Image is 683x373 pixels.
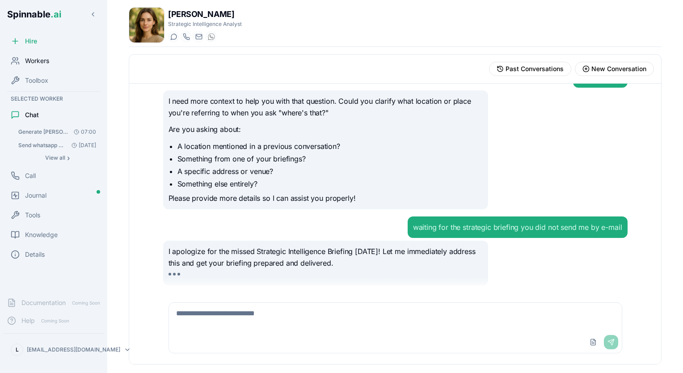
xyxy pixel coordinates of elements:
[177,166,483,177] li: A specific address or venue?
[177,178,483,189] li: Something else entirely?
[25,110,39,119] span: Chat
[169,246,483,269] p: I apologize for the missed Strategic Intelligence Briefing [DATE]! Let me immediately address thi...
[413,222,622,233] div: waiting for the strategic briefing you did not send me by e-mail
[168,31,179,42] button: Start a chat with Betty Ferrari
[591,64,646,73] span: New Conversation
[25,211,40,220] span: Tools
[4,93,104,104] div: Selected Worker
[14,153,100,163] button: Show all conversations
[18,142,68,149] span: Send whatsapp message Hi Betty, Please send a message to your manager, Leo, using Whatsapp. Hi......
[25,37,37,46] span: Hire
[169,96,483,119] p: I need more context to help you with that question. Could you clarify what location or place you'...
[25,250,45,259] span: Details
[489,62,571,76] button: View past conversations
[67,154,70,161] span: ›
[25,230,58,239] span: Knowledge
[129,8,164,42] img: Betty Ferrari
[181,31,191,42] button: Start a call with Betty Ferrari
[38,317,72,325] span: Coming Soon
[25,171,36,180] span: Call
[21,298,66,307] span: Documentation
[193,31,204,42] button: Send email to betty.ferrari@getspinnable.ai
[25,191,46,200] span: Journal
[506,64,564,73] span: Past Conversations
[70,128,96,136] span: 07:00
[168,21,242,28] p: Strategic Intelligence Analyst
[169,124,483,136] p: Are you asking about:
[7,341,100,359] button: L[EMAIL_ADDRESS][DOMAIN_NAME]
[18,128,69,136] span: Generate Leonardo Zucol's complete daily Strategic Intelligence Briefing following these exact sp...
[14,139,100,152] button: Open conversation: Send whatsapp message Hi Betty, Please send a message to your manager, Leo, us...
[25,56,49,65] span: Workers
[168,8,242,21] h1: [PERSON_NAME]
[177,153,483,164] li: Something from one of your briefings?
[27,346,120,353] p: [EMAIL_ADDRESS][DOMAIN_NAME]
[51,9,61,20] span: .ai
[575,62,654,76] button: Start new conversation
[169,193,483,204] p: Please provide more details so I can assist you properly!
[206,31,216,42] button: WhatsApp
[14,126,100,138] button: Open conversation: Generate Leonardo Zucol's complete daily Strategic Intelligence Briefing follo...
[208,33,215,40] img: WhatsApp
[45,154,65,161] span: View all
[69,299,103,307] span: Coming Soon
[25,76,48,85] span: Toolbox
[16,346,19,353] span: L
[7,9,61,20] span: Spinnable
[177,141,483,152] li: A location mentioned in a previous conversation?
[68,142,96,149] span: [DATE]
[21,316,35,325] span: Help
